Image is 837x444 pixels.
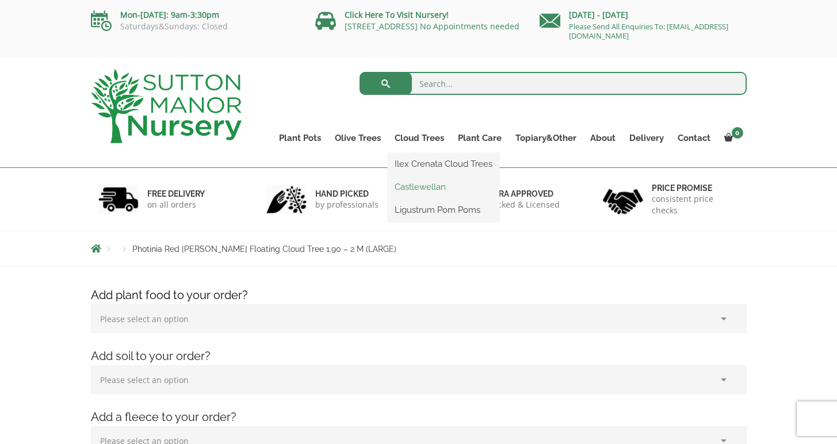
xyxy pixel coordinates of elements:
[732,127,743,139] span: 0
[671,130,717,146] a: Contact
[147,189,205,199] h6: FREE DELIVERY
[652,193,739,216] p: consistent price checks
[98,185,139,214] img: 1.jpg
[583,130,622,146] a: About
[360,72,747,95] input: Search...
[345,21,519,32] a: [STREET_ADDRESS] No Appointments needed
[388,155,499,173] a: Ilex Crenata Cloud Trees
[388,201,499,219] a: Ligustrum Pom Poms
[315,189,379,199] h6: hand picked
[91,69,242,143] img: logo
[622,130,671,146] a: Delivery
[82,408,755,426] h4: Add a fleece to your order?
[652,183,739,193] h6: Price promise
[569,21,728,41] a: Please Send All Enquiries To: [EMAIL_ADDRESS][DOMAIN_NAME]
[388,178,499,196] a: Castlewellan
[509,130,583,146] a: Topiary&Other
[540,8,747,22] p: [DATE] - [DATE]
[91,22,298,31] p: Saturdays&Sundays: Closed
[388,130,451,146] a: Cloud Trees
[91,8,298,22] p: Mon-[DATE]: 9am-3:30pm
[484,189,560,199] h6: Defra approved
[717,130,747,146] a: 0
[484,199,560,210] p: checked & Licensed
[132,244,396,254] span: Photinia Red [PERSON_NAME] Floating Cloud Tree 1.90 – 2 M (LARGE)
[328,130,388,146] a: Olive Trees
[91,244,747,253] nav: Breadcrumbs
[147,199,205,210] p: on all orders
[272,130,328,146] a: Plant Pots
[315,199,379,210] p: by professionals
[266,185,307,214] img: 2.jpg
[603,182,643,217] img: 4.jpg
[82,286,755,304] h4: Add plant food to your order?
[345,9,449,20] a: Click Here To Visit Nursery!
[451,130,509,146] a: Plant Care
[82,347,755,365] h4: Add soil to your order?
